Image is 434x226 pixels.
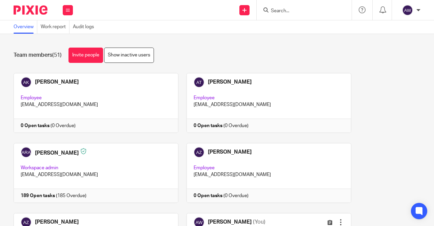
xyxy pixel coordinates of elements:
h1: Team members [14,52,62,59]
img: Pixie [14,5,47,15]
a: Work report [41,20,70,34]
a: Show inactive users [104,48,154,63]
a: Overview [14,20,37,34]
input: Search [270,8,331,14]
span: (51) [52,52,62,58]
a: Audit logs [73,20,97,34]
img: svg%3E [402,5,413,16]
a: Invite people [68,48,103,63]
